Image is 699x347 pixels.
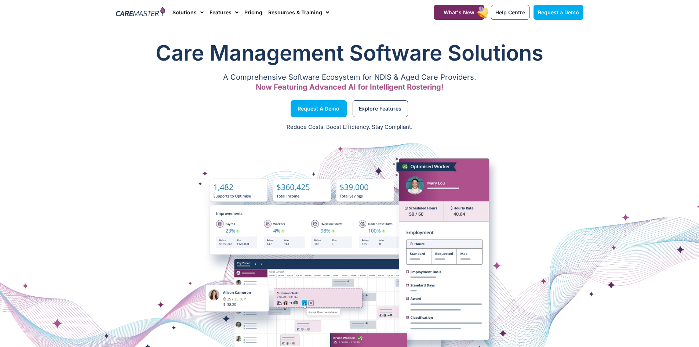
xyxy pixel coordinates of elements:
a: Help Centre [491,5,529,20]
span: Help Centre [495,9,525,15]
span: Request a Demo [298,107,339,111]
p: Reduce Costs. Boost Efficiency. Stay Compliant. [4,123,695,131]
span: What's New [444,9,474,15]
a: Request a Demo [534,5,583,20]
p: A Comprehensive Software Ecosystem for NDIS & Aged Care Providers. [116,75,583,80]
span: Request a Demo [538,9,579,15]
a: Request a Demo [291,100,347,117]
a: What's New [434,5,484,20]
span: Now Featuring Advanced AI for Intelligent Rostering! [256,83,444,91]
a: Explore Features [353,100,408,117]
span: Explore Features [359,107,401,111]
h1: Care Management Software Solutions [116,38,583,68]
img: CareMaster Logo [116,7,165,18]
